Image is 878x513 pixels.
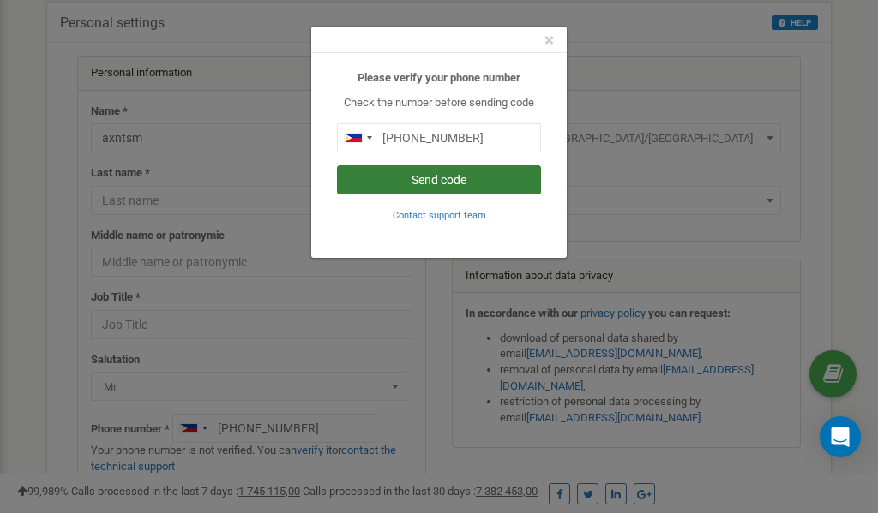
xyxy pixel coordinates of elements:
[337,95,541,111] p: Check the number before sending code
[544,30,554,51] span: ×
[337,123,541,152] input: 0905 123 4567
[820,416,861,457] div: Open Intercom Messenger
[358,71,520,84] b: Please verify your phone number
[393,210,486,221] small: Contact support team
[544,32,554,50] button: Close
[337,165,541,194] button: Send code
[338,124,377,152] div: Telephone country code
[393,208,486,221] a: Contact support team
